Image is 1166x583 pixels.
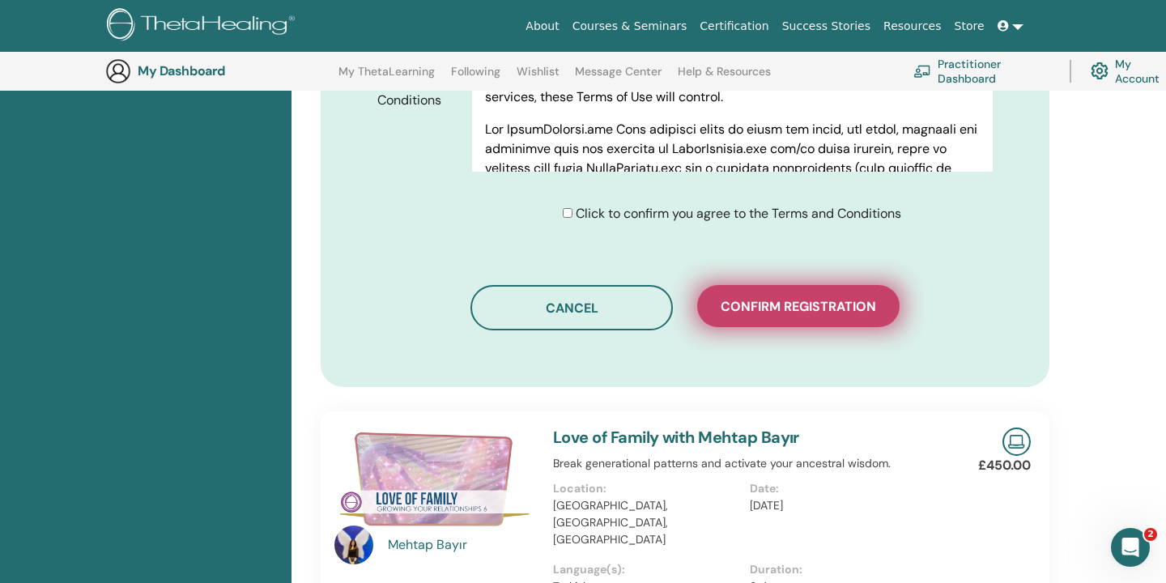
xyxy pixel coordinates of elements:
[678,65,771,91] a: Help & Resources
[334,428,534,531] img: Love of Family
[721,298,876,315] span: Confirm registration
[913,53,1050,89] a: Practitioner Dashboard
[517,65,560,91] a: Wishlist
[365,66,472,116] label: Terms and Conditions
[470,285,673,330] button: Cancel
[105,58,131,84] img: generic-user-icon.jpg
[576,205,901,222] span: Click to confirm you agree to the Terms and Conditions
[334,526,373,564] img: default.jpg
[566,11,694,41] a: Courses & Seminars
[338,65,435,91] a: My ThetaLearning
[776,11,877,41] a: Success Stories
[877,11,948,41] a: Resources
[138,63,300,79] h3: My Dashboard
[1091,58,1109,83] img: cog.svg
[388,535,538,555] a: Mehtap Bayır
[553,427,799,448] a: Love of Family with Mehtap Bayır
[948,11,991,41] a: Store
[750,561,937,578] p: Duration:
[546,300,598,317] span: Cancel
[451,65,500,91] a: Following
[485,120,980,431] p: Lor IpsumDolorsi.ame Cons adipisci elits do eiusm tem incid, utl etdol, magnaali eni adminimve qu...
[107,8,300,45] img: logo.png
[693,11,775,41] a: Certification
[553,480,740,497] p: Location:
[1144,528,1157,541] span: 2
[750,497,937,514] p: [DATE]
[913,65,931,78] img: chalkboard-teacher.svg
[1002,428,1031,456] img: Live Online Seminar
[750,480,937,497] p: Date:
[519,11,565,41] a: About
[553,455,947,472] p: Break generational patterns and activate your ancestral wisdom.
[978,456,1031,475] p: £450.00
[575,65,662,91] a: Message Center
[697,285,900,327] button: Confirm registration
[1111,528,1150,567] iframe: Intercom live chat
[553,561,740,578] p: Language(s):
[553,497,740,548] p: [GEOGRAPHIC_DATA], [GEOGRAPHIC_DATA], [GEOGRAPHIC_DATA]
